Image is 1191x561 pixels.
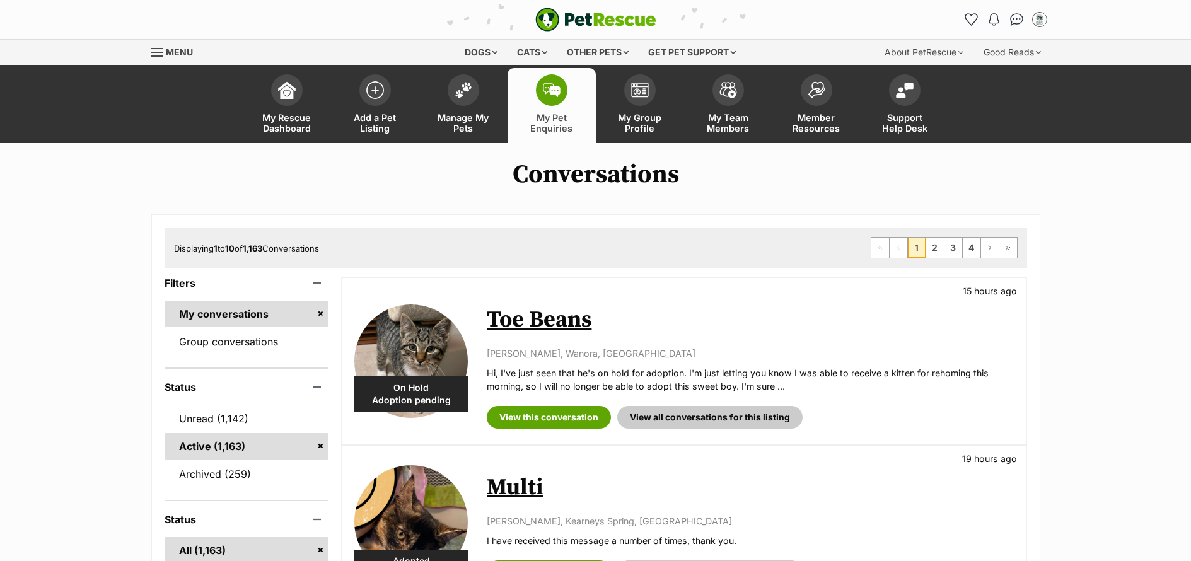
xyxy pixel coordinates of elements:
a: Last page [999,238,1017,258]
img: member-resources-icon-8e73f808a243e03378d46382f2149f9095a855e16c252ad45f914b54edf8863c.svg [808,81,825,98]
div: Dogs [456,40,506,65]
a: My conversations [165,301,329,327]
a: Add a Pet Listing [331,68,419,143]
a: My Rescue Dashboard [243,68,331,143]
img: manage-my-pets-icon-02211641906a0b7f246fdf0571729dbe1e7629f14944591b6c1af311fb30b64b.svg [455,82,472,98]
p: 19 hours ago [962,452,1017,465]
a: Toe Beans [487,306,591,334]
img: notifications-46538b983faf8c2785f20acdc204bb7945ddae34d4c08c2a6579f10ce5e182be.svg [989,13,999,26]
strong: 10 [225,243,235,253]
div: Get pet support [639,40,745,65]
a: My Team Members [684,68,772,143]
a: My Pet Enquiries [508,68,596,143]
div: Good Reads [975,40,1050,65]
button: Notifications [984,9,1004,30]
img: Toe Beans [354,304,468,418]
img: add-pet-listing-icon-0afa8454b4691262ce3f59096e99ab1cd57d4a30225e0717b998d2c9b9846f56.svg [366,81,384,99]
span: My Rescue Dashboard [259,112,315,134]
span: First page [871,238,889,258]
img: pet-enquiries-icon-7e3ad2cf08bfb03b45e93fb7055b45f3efa6380592205ae92323e6603595dc1f.svg [543,83,561,97]
button: My account [1030,9,1050,30]
a: Menu [151,40,202,62]
a: Archived (259) [165,461,329,487]
nav: Pagination [871,237,1018,258]
span: Manage My Pets [435,112,492,134]
span: Adoption pending [354,394,468,407]
span: Page 1 [908,238,926,258]
span: Menu [166,47,193,57]
a: Active (1,163) [165,433,329,460]
p: Hi, I've just seen that he's on hold for adoption. I'm just letting you know I was able to receiv... [487,366,1013,393]
a: PetRescue [535,8,656,32]
div: Other pets [558,40,637,65]
p: [PERSON_NAME], Kearneys Spring, [GEOGRAPHIC_DATA] [487,514,1013,528]
a: Unread (1,142) [165,405,329,432]
header: Status [165,514,329,525]
ul: Account quick links [962,9,1050,30]
p: 15 hours ago [963,284,1017,298]
a: View this conversation [487,406,611,429]
span: Member Resources [788,112,845,134]
a: Page 4 [963,238,980,258]
span: My Group Profile [612,112,668,134]
div: About PetRescue [876,40,972,65]
a: Favourites [962,9,982,30]
span: My Team Members [700,112,757,134]
a: Group conversations [165,328,329,355]
span: Add a Pet Listing [347,112,404,134]
a: Page 2 [926,238,944,258]
div: On Hold [354,376,468,412]
span: Previous page [890,238,907,258]
a: Support Help Desk [861,68,949,143]
img: Belle Vie Animal Rescue profile pic [1033,13,1046,26]
header: Filters [165,277,329,289]
img: logo-e224e6f780fb5917bec1dbf3a21bbac754714ae5b6737aabdf751b685950b380.svg [535,8,656,32]
a: Member Resources [772,68,861,143]
a: My Group Profile [596,68,684,143]
img: group-profile-icon-3fa3cf56718a62981997c0bc7e787c4b2cf8bcc04b72c1350f741eb67cf2f40e.svg [631,83,649,98]
a: Next page [981,238,999,258]
header: Status [165,381,329,393]
a: View all conversations for this listing [617,406,803,429]
p: I have received this message a number of times, thank you. [487,534,1013,547]
span: My Pet Enquiries [523,112,580,134]
span: Displaying to of Conversations [174,243,319,253]
img: chat-41dd97257d64d25036548639549fe6c8038ab92f7586957e7f3b1b290dea8141.svg [1010,13,1023,26]
strong: 1,163 [243,243,262,253]
p: [PERSON_NAME], Wanora, [GEOGRAPHIC_DATA] [487,347,1013,360]
a: Multi [487,473,543,502]
img: help-desk-icon-fdf02630f3aa405de69fd3d07c3f3aa587a6932b1a1747fa1d2bba05be0121f9.svg [896,83,914,98]
a: Manage My Pets [419,68,508,143]
a: Conversations [1007,9,1027,30]
a: Page 3 [944,238,962,258]
span: Support Help Desk [876,112,933,134]
img: dashboard-icon-eb2f2d2d3e046f16d808141f083e7271f6b2e854fb5c12c21221c1fb7104beca.svg [278,81,296,99]
div: Cats [508,40,556,65]
img: team-members-icon-5396bd8760b3fe7c0b43da4ab00e1e3bb1a5d9ba89233759b79545d2d3fc5d0d.svg [719,82,737,98]
strong: 1 [214,243,218,253]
